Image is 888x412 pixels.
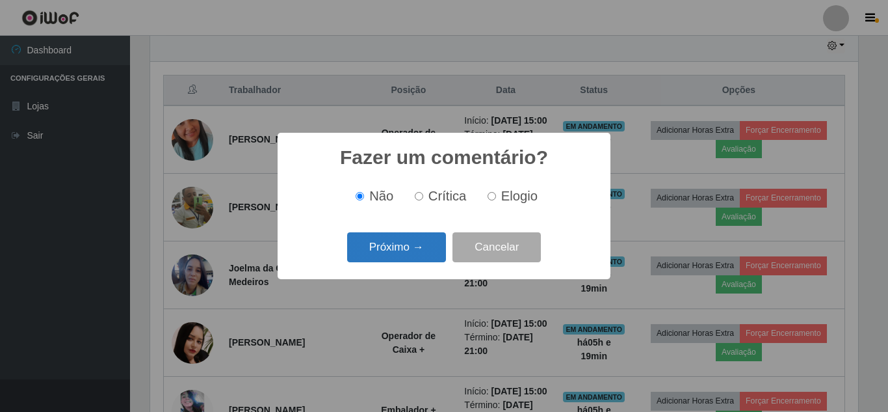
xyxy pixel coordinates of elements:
[347,232,446,263] button: Próximo →
[501,189,538,203] span: Elogio
[369,189,393,203] span: Não
[452,232,541,263] button: Cancelar
[340,146,548,169] h2: Fazer um comentário?
[415,192,423,200] input: Crítica
[356,192,364,200] input: Não
[428,189,467,203] span: Crítica
[488,192,496,200] input: Elogio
